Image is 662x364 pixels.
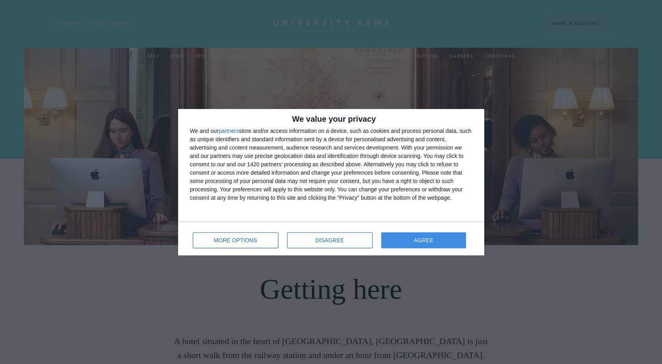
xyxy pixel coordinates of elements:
[214,237,257,243] span: MORE OPTIONS
[414,237,433,243] span: AGREE
[315,237,344,243] span: DISAGREE
[219,128,239,134] button: partners
[190,127,472,202] div: We and our store and/or access information on a device, such as cookies and process personal data...
[178,109,484,255] div: qc-cmp2-ui
[190,115,472,123] h2: We value your privacy
[287,232,373,248] button: DISAGREE
[193,232,278,248] button: MORE OPTIONS
[381,232,466,248] button: AGREE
